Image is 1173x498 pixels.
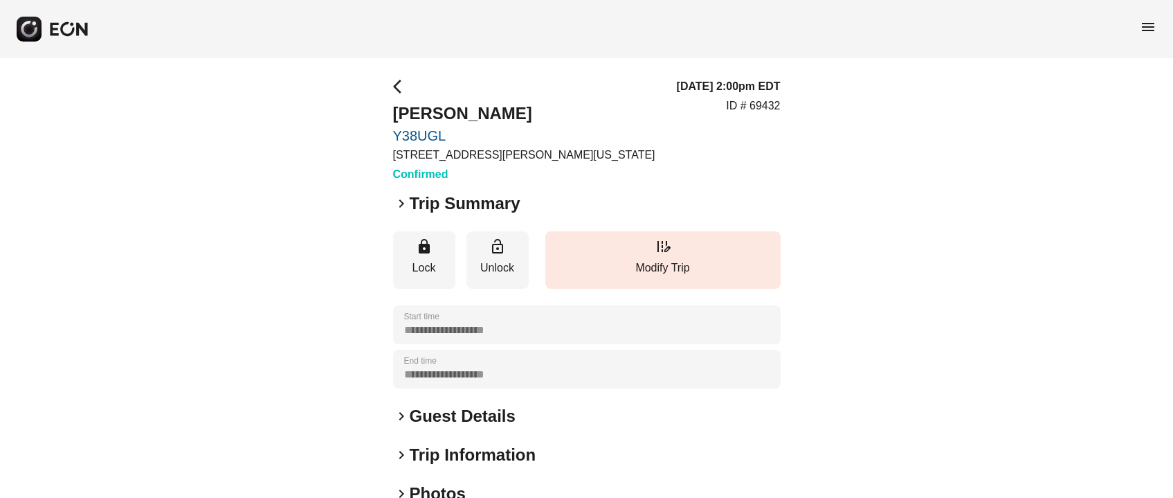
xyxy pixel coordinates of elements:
[393,147,655,163] p: [STREET_ADDRESS][PERSON_NAME][US_STATE]
[410,444,536,466] h2: Trip Information
[410,405,516,427] h2: Guest Details
[726,98,780,114] p: ID # 69432
[473,260,522,276] p: Unlock
[393,408,410,425] span: keyboard_arrow_right
[393,127,655,144] a: Y38UGL
[393,103,655,125] h2: [PERSON_NAME]
[466,231,529,289] button: Unlock
[393,195,410,212] span: keyboard_arrow_right
[489,238,506,255] span: lock_open
[393,78,410,95] span: arrow_back_ios
[552,260,774,276] p: Modify Trip
[393,447,410,463] span: keyboard_arrow_right
[655,238,671,255] span: edit_road
[677,78,781,95] h3: [DATE] 2:00pm EDT
[400,260,448,276] p: Lock
[416,238,433,255] span: lock
[393,166,655,183] h3: Confirmed
[1140,19,1156,35] span: menu
[393,231,455,289] button: Lock
[545,231,781,289] button: Modify Trip
[410,193,520,215] h2: Trip Summary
